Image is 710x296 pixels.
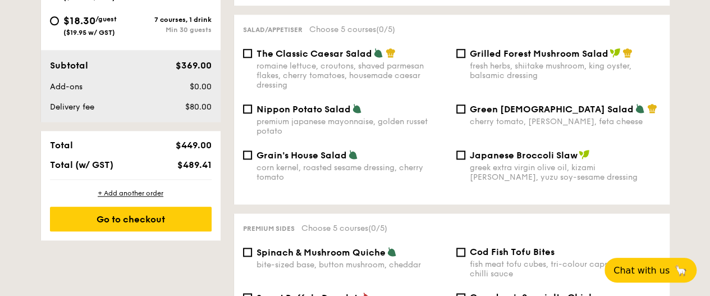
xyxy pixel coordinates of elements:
img: icon-vegan.f8ff3823.svg [610,48,621,58]
span: Green [DEMOGRAPHIC_DATA] Salad [470,104,634,115]
div: premium japanese mayonnaise, golden russet potato [256,117,447,136]
span: Subtotal [50,60,88,71]
span: /guest [95,15,117,23]
img: icon-vegetarian.fe4039eb.svg [387,247,397,257]
span: The Classic Caesar Salad [256,48,372,59]
span: Japanese Broccoli Slaw [470,150,578,161]
div: 7 courses, 1 drink [131,16,212,24]
div: fish meat tofu cubes, tri-colour capsicum, thai chilli sauce [470,259,661,279]
span: $0.00 [189,82,211,92]
span: Salad/Appetiser [243,26,303,34]
span: $80.00 [185,102,211,112]
img: icon-chef-hat.a58ddaea.svg [647,103,657,113]
input: The Classic Caesar Saladromaine lettuce, croutons, shaved parmesan flakes, cherry tomatoes, house... [243,49,252,58]
span: Total (w/ GST) [50,160,113,170]
input: Nippon Potato Saladpremium japanese mayonnaise, golden russet potato [243,104,252,113]
div: corn kernel, roasted sesame dressing, cherry tomato [256,163,447,182]
img: icon-vegetarian.fe4039eb.svg [373,48,383,58]
span: 🦙 [674,264,688,277]
span: Premium sides [243,225,295,233]
span: $489.41 [177,160,211,170]
div: + Add another order [50,189,212,198]
input: Japanese Broccoli Slawgreek extra virgin olive oil, kizami [PERSON_NAME], yuzu soy-sesame dressing [456,151,465,160]
span: Grilled Forest Mushroom Salad [470,48,608,59]
input: $18.30/guest($19.95 w/ GST)7 courses, 1 drinkMin 30 guests [50,16,59,25]
span: Choose 5 courses [309,25,395,34]
input: Cod Fish Tofu Bitesfish meat tofu cubes, tri-colour capsicum, thai chilli sauce [456,248,465,257]
img: icon-vegetarian.fe4039eb.svg [635,103,645,113]
div: bite-sized base, button mushroom, cheddar [256,260,447,270]
span: Choose 5 courses [301,224,387,233]
button: Chat with us🦙 [604,258,697,283]
input: Spinach & Mushroom Quichebite-sized base, button mushroom, cheddar [243,248,252,257]
input: Green [DEMOGRAPHIC_DATA] Saladcherry tomato, [PERSON_NAME], feta cheese [456,104,465,113]
span: (0/5) [368,224,387,233]
span: $369.00 [175,60,211,71]
div: greek extra virgin olive oil, kizami [PERSON_NAME], yuzu soy-sesame dressing [470,163,661,182]
span: ($19.95 w/ GST) [63,29,115,37]
img: icon-vegan.f8ff3823.svg [579,149,590,160]
span: Nippon Potato Salad [256,104,351,115]
span: Chat with us [613,265,670,276]
span: Cod Fish Tofu Bites [470,247,555,257]
span: (0/5) [376,25,395,34]
span: Spinach & Mushroom Quiche [256,247,386,258]
input: Grain's House Saladcorn kernel, roasted sesame dressing, cherry tomato [243,151,252,160]
span: Grain's House Salad [256,150,347,161]
img: icon-chef-hat.a58ddaea.svg [622,48,633,58]
div: Min 30 guests [131,26,212,34]
div: fresh herbs, shiitake mushroom, king oyster, balsamic dressing [470,61,661,80]
div: Go to checkout [50,207,212,231]
span: $18.30 [63,15,95,27]
div: cherry tomato, [PERSON_NAME], feta cheese [470,117,661,126]
span: Delivery fee [50,102,94,112]
img: icon-vegetarian.fe4039eb.svg [352,103,362,113]
input: Grilled Forest Mushroom Saladfresh herbs, shiitake mushroom, king oyster, balsamic dressing [456,49,465,58]
span: Total [50,140,73,151]
img: icon-chef-hat.a58ddaea.svg [386,48,396,58]
span: Add-ons [50,82,83,92]
div: romaine lettuce, croutons, shaved parmesan flakes, cherry tomatoes, housemade caesar dressing [256,61,447,90]
img: icon-vegetarian.fe4039eb.svg [348,149,358,160]
span: $449.00 [175,140,211,151]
